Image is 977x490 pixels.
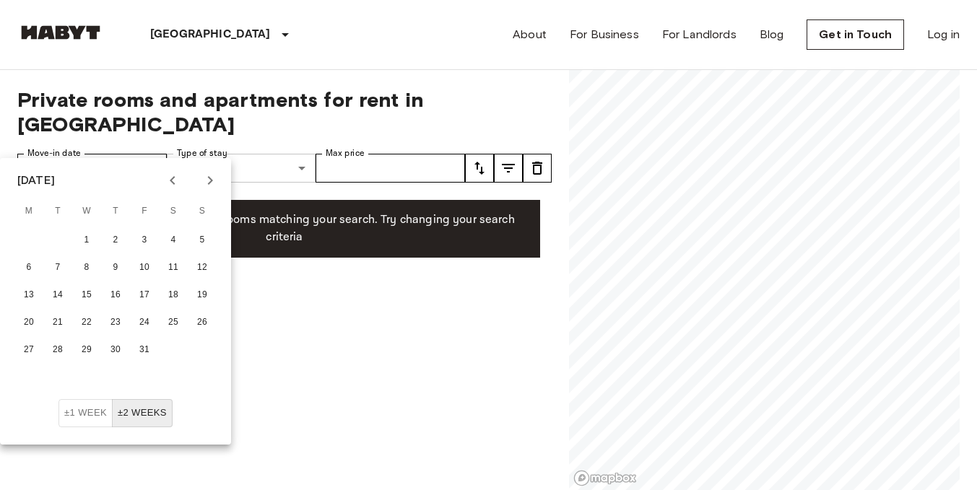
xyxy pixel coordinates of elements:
[189,197,215,226] span: Sunday
[40,211,529,246] p: Unfortunately there are no free rooms matching your search. Try changing your search criteria
[760,26,784,43] a: Blog
[573,470,637,486] a: Mapbox logo
[17,172,55,189] div: [DATE]
[131,310,157,336] button: 24
[74,197,100,226] span: Wednesday
[16,282,42,308] button: 13
[45,255,71,281] button: 7
[74,310,100,336] button: 22
[16,337,42,363] button: 27
[74,282,100,308] button: 15
[494,154,523,183] button: tune
[513,26,547,43] a: About
[17,87,552,136] span: Private rooms and apartments for rent in [GEOGRAPHIC_DATA]
[198,168,222,193] button: Next month
[103,337,129,363] button: 30
[570,26,639,43] a: For Business
[131,227,157,253] button: 3
[523,154,552,183] button: tune
[58,399,113,427] button: ±1 week
[45,197,71,226] span: Tuesday
[326,147,365,159] label: Max price
[160,282,186,308] button: 18
[465,154,494,183] button: tune
[177,147,227,159] label: Type of stay
[45,310,71,336] button: 21
[112,399,173,427] button: ±2 weeks
[189,282,215,308] button: 19
[27,147,81,159] label: Move-in date
[131,255,157,281] button: 10
[189,310,215,336] button: 26
[807,19,904,50] a: Get in Touch
[103,255,129,281] button: 9
[58,399,173,427] div: Move In Flexibility
[17,25,104,40] img: Habyt
[103,310,129,336] button: 23
[45,337,71,363] button: 28
[131,337,157,363] button: 31
[189,255,215,281] button: 12
[74,227,100,253] button: 1
[927,26,960,43] a: Log in
[160,310,186,336] button: 25
[189,227,215,253] button: 5
[74,337,100,363] button: 29
[103,227,129,253] button: 2
[150,26,271,43] p: [GEOGRAPHIC_DATA]
[45,282,71,308] button: 14
[662,26,737,43] a: For Landlords
[160,227,186,253] button: 4
[103,197,129,226] span: Thursday
[16,255,42,281] button: 6
[74,255,100,281] button: 8
[16,197,42,226] span: Monday
[131,197,157,226] span: Friday
[160,255,186,281] button: 11
[160,168,185,193] button: Previous month
[103,282,129,308] button: 16
[131,282,157,308] button: 17
[16,310,42,336] button: 20
[160,197,186,226] span: Saturday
